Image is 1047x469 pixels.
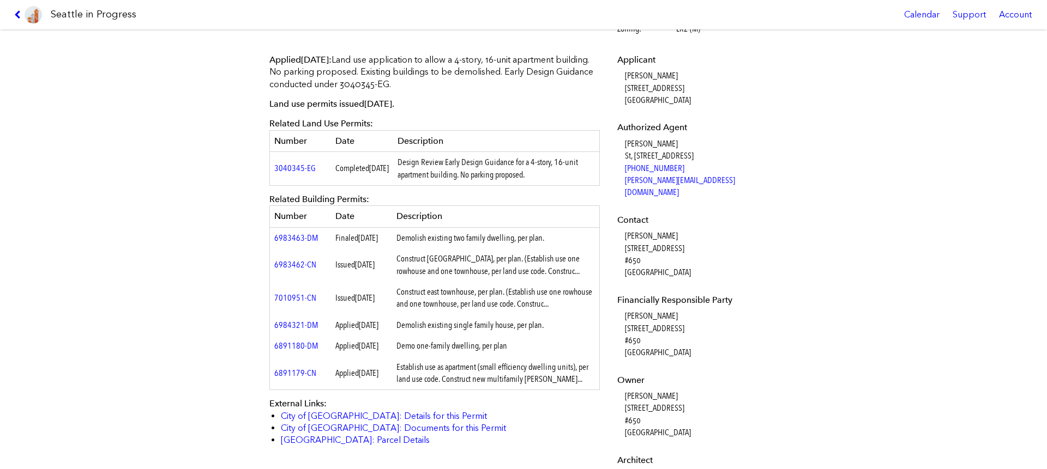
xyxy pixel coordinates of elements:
td: Construct [GEOGRAPHIC_DATA], per plan. (Establish use one rowhouse and one townhouse, per land us... [392,248,600,282]
p: Land use permits issued . [269,98,600,110]
th: Date [331,130,393,151]
a: 6983463-DM [274,233,318,243]
span: Applied : [269,54,332,65]
span: [DATE] [355,293,375,303]
td: Demolish existing two family dwelling, per plan. [392,227,600,248]
span: Related Building Permits: [269,194,369,204]
a: 6891180-DM [274,340,318,351]
a: 7010951-CN [274,293,316,303]
span: [DATE] [359,320,378,330]
a: City of [GEOGRAPHIC_DATA]: Details for this Permit [281,411,487,421]
th: Number [270,206,331,227]
dt: Contact [617,214,775,226]
a: City of [GEOGRAPHIC_DATA]: Documents for this Permit [281,423,506,433]
span: [DATE] [301,54,329,65]
dd: [PERSON_NAME] [STREET_ADDRESS] [GEOGRAPHIC_DATA] [625,70,775,106]
a: 6984321-DM [274,320,318,330]
dd: [PERSON_NAME] [STREET_ADDRESS] #650 [GEOGRAPHIC_DATA] [625,390,775,439]
td: Issued [331,248,392,282]
dd: [PERSON_NAME] St, [STREET_ADDRESS] [625,138,775,199]
span: Related Land Use Permits: [269,118,373,129]
th: Number [270,130,331,151]
dt: Authorized Agent [617,121,775,133]
h1: Seattle in Progress [51,8,136,21]
dt: Applicant [617,54,775,66]
dd: [PERSON_NAME] [STREET_ADDRESS] #650 [GEOGRAPHIC_DATA] [625,230,775,279]
span: [DATE] [358,233,378,243]
a: [PHONE_NUMBER] [625,163,684,173]
a: [PERSON_NAME][EMAIL_ADDRESS][DOMAIN_NAME] [625,175,735,197]
th: Description [392,206,600,227]
dt: Owner [617,374,775,386]
dd: [PERSON_NAME] [STREET_ADDRESS] #650 [GEOGRAPHIC_DATA] [625,310,775,359]
td: Design Review Early Design Guidance for a 4-story, 16-unit apartment building. No parking proposed. [393,152,600,186]
a: 6983462-CN [274,259,316,270]
a: [GEOGRAPHIC_DATA]: Parcel Details [281,435,430,445]
span: [DATE] [359,368,378,378]
span: [DATE] [359,340,378,351]
span: External Links: [269,398,327,409]
span: [DATE] [364,99,392,109]
td: Issued [331,282,392,315]
td: Applied [331,357,392,390]
span: [DATE] [369,163,389,173]
td: Applied [331,336,392,356]
span: [DATE] [355,259,375,270]
th: Date [331,206,392,227]
td: Completed [331,152,393,186]
a: 6891179-CN [274,368,316,378]
a: 3040345-EG [274,163,316,173]
img: favicon-96x96.png [25,6,42,23]
td: Demo one-family dwelling, per plan [392,336,600,356]
td: Finaled [331,227,392,248]
td: Applied [331,315,392,336]
dt: Architect [617,454,775,466]
p: Land use application to allow a 4-story, 16-unit apartment building. No parking proposed. Existin... [269,54,600,90]
td: Demolish existing single family house, per plan. [392,315,600,336]
td: Construct east townhouse, per plan. (Establish use one rowhouse and one townhouse, per land use c... [392,282,600,315]
th: Description [393,130,600,151]
dt: Financially Responsible Party [617,294,775,306]
td: Establish use as apartment (small efficiency dwelling units), per land use code. Construct new mu... [392,357,600,390]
